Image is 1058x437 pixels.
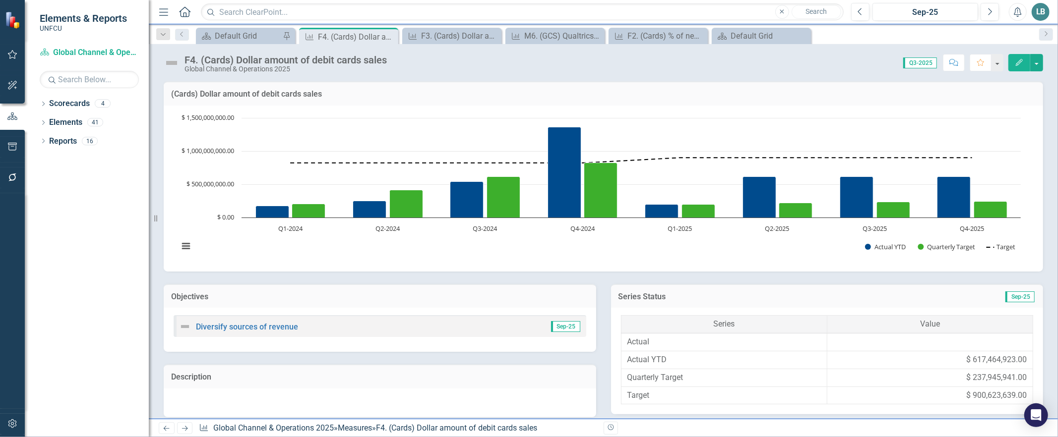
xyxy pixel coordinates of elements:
button: Show Quarterly Target [918,243,977,251]
a: F3. (Cards) Dollar amount of credit cards sales [405,30,499,42]
text: $ 1,000,000,000.00 [182,146,234,155]
path: Q2-2024, 246,637,378. Actual YTD. [353,201,386,218]
text: Q4-2025 [960,224,984,233]
a: Elements [49,117,82,128]
text: Q1-2024 [278,224,303,233]
h3: Description [171,373,589,382]
div: Default Grid [215,30,280,42]
text: $ 500,000,000.00 [187,179,234,188]
text: Q2-2025 [765,224,790,233]
text: Target [997,242,1016,251]
a: F2. (Cards) % of new credit card account growth YOY [611,30,705,42]
a: Scorecards [49,98,90,109]
div: $ 237,945,941.00 [966,372,1027,383]
td: Quarterly Target [621,369,827,386]
div: F4. (Cards) Dollar amount of debit cards sales [376,423,537,433]
svg: Interactive chart [174,113,1026,262]
div: 16 [82,137,98,145]
a: Measures [338,423,372,433]
text: Q3-2025 [863,224,887,233]
div: 41 [87,118,103,127]
path: Q2-2024, 410,778,737. Quarterly Target. [390,190,423,218]
text: Q2-2024 [375,224,400,233]
div: F2. (Cards) % of new credit card account growth YOY [627,30,705,42]
div: Chart. Highcharts interactive chart. [174,113,1033,262]
div: 4 [95,100,111,108]
img: Not Defined [164,55,180,71]
path: Q1-2024, 205,389,369. Quarterly Target. [292,204,325,218]
path: Q1-2025, 200,364,724. Actual YTD. [645,204,679,218]
div: Default Grid [731,30,809,42]
a: M6. (GCS) Qualtrics quality of service score [508,30,602,42]
div: F3. (Cards) Dollar amount of credit cards sales [421,30,499,42]
path: Q3-2024, 537,402,749. Actual YTD. [450,181,484,218]
span: Sep-25 [1005,291,1035,302]
text: Actual YTD [874,242,906,251]
small: UNFCU [40,24,127,32]
input: Search ClearPoint... [201,3,844,21]
div: » » [199,423,596,434]
a: Reports [49,136,77,147]
path: Q2-2025, 617,464,923. Actual YTD. [743,176,776,218]
button: View chart menu, Chart [179,239,192,253]
text: Q3-2024 [473,224,498,233]
button: LB [1032,3,1050,21]
a: Diversify sources of revenue [196,322,298,331]
span: Search [806,7,827,15]
button: Sep-25 [872,3,978,21]
div: Open Intercom Messenger [1024,403,1048,427]
span: Sep-25 [551,321,580,332]
path: Q1-2024, 177,301,395. Actual YTD. [256,206,289,218]
th: Series [621,316,827,333]
a: Global Channel & Operations 2025 [40,47,139,58]
td: Actual [621,333,827,351]
path: Q4-2024, 1,358,960,223. Actual YTD. [548,127,581,218]
div: Sep-25 [876,6,975,18]
text: Q4-2024 [570,224,595,233]
path: Q1-2025, 200,222,092. Quarterly Target. [682,204,715,218]
path: Q4-2025, 617,464,923. Actual YTD. [937,176,971,218]
div: $ 617,464,923.00 [966,354,1027,366]
path: Q2-2025, 218,978,286. Quarterly Target. [779,203,812,218]
div: $ 900,623,639.00 [966,390,1027,401]
path: Q4-2024, 821,557,474. Quarterly Target. [584,163,618,218]
a: Default Grid [714,30,809,42]
text: $ 0.00 [217,213,234,221]
span: Q3-2025 [903,57,937,68]
img: Not Defined [179,321,191,332]
a: Global Channel & Operations 2025 [213,423,334,433]
div: F4. (Cards) Dollar amount of debit cards sales [318,31,396,43]
h3: (Cards) Dollar amount of debit cards sales [171,90,1036,99]
img: ClearPoint Strategy [5,11,22,29]
th: Value [827,316,1033,333]
button: Show Target [987,243,1016,251]
path: Q3-2024, 616,168,106. Quarterly Target. [487,176,520,218]
div: Global Channel & Operations 2025 [185,65,387,73]
path: Q3-2025, 617,464,923. Actual YTD. [840,176,873,218]
span: Elements & Reports [40,12,127,24]
text: Quarterly Target [928,242,976,251]
h3: Series Status [619,292,874,301]
button: Search [792,5,841,19]
td: Target [621,386,827,404]
path: Q3-2025, 237,945,941. Quarterly Target. [877,202,910,218]
td: Actual YTD [621,351,827,369]
path: Q4-2025, 243,477,319. Quarterly Target. [974,201,1007,218]
div: F4. (Cards) Dollar amount of debit cards sales [185,55,387,65]
input: Search Below... [40,71,139,88]
text: $ 1,500,000,000.00 [182,113,234,122]
div: M6. (GCS) Qualtrics quality of service score [524,30,602,42]
h3: Objectives [171,292,589,301]
a: Default Grid [198,30,280,42]
button: Show Actual YTD [865,243,906,251]
text: Q1-2025 [668,224,692,233]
